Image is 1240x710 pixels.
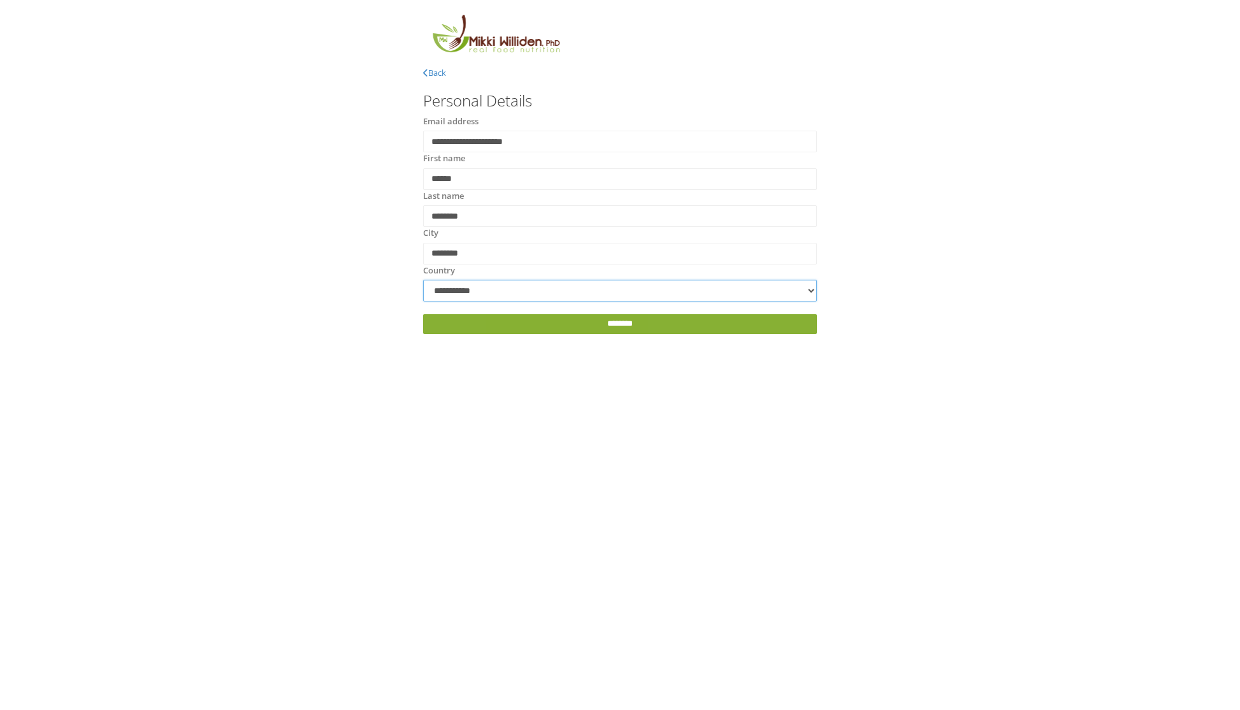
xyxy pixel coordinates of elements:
[423,152,465,165] label: First name
[423,92,818,109] h3: Personal Details
[423,13,568,61] img: MikkiLogoMain.png
[423,115,479,128] label: Email address
[423,67,446,78] a: Back
[423,227,438,240] label: City
[423,264,455,277] label: Country
[423,190,464,203] label: Last name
